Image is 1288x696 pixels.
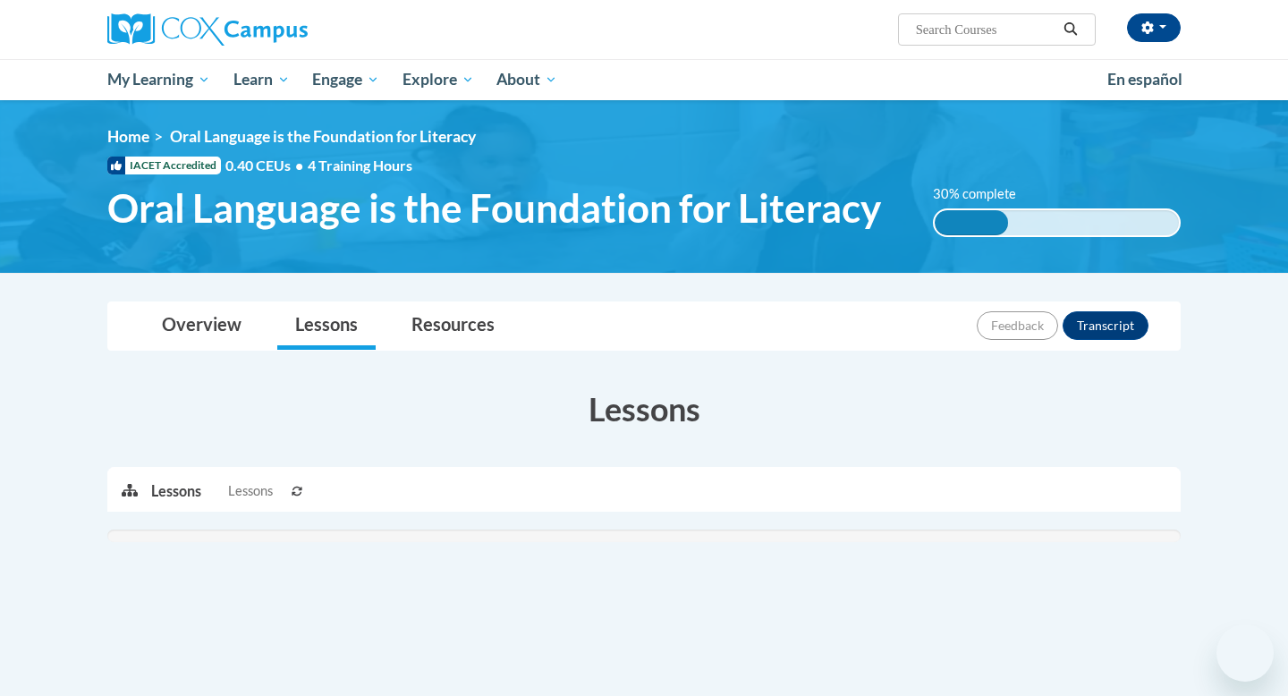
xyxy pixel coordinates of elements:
[107,127,149,146] a: Home
[312,69,379,90] span: Engage
[107,13,447,46] a: Cox Campus
[107,13,308,46] img: Cox Campus
[496,69,557,90] span: About
[233,69,290,90] span: Learn
[1216,624,1274,682] iframe: Button to launch messaging window
[1063,311,1148,340] button: Transcript
[170,127,476,146] span: Oral Language is the Foundation for Literacy
[107,386,1181,431] h3: Lessons
[96,59,222,100] a: My Learning
[914,19,1057,40] input: Search Courses
[107,69,210,90] span: My Learning
[80,59,1207,100] div: Main menu
[1096,61,1194,98] a: En español
[151,481,201,501] p: Lessons
[277,302,376,350] a: Lessons
[486,59,570,100] a: About
[935,210,1008,235] div: 30% complete
[402,69,474,90] span: Explore
[977,311,1058,340] button: Feedback
[1107,70,1182,89] span: En español
[295,157,303,174] span: •
[225,156,308,175] span: 0.40 CEUs
[933,184,1036,204] label: 30% complete
[107,184,881,232] span: Oral Language is the Foundation for Literacy
[107,157,221,174] span: IACET Accredited
[228,481,273,501] span: Lessons
[301,59,391,100] a: Engage
[144,302,259,350] a: Overview
[391,59,486,100] a: Explore
[394,302,513,350] a: Resources
[1057,19,1084,40] button: Search
[1127,13,1181,42] button: Account Settings
[308,157,412,174] span: 4 Training Hours
[222,59,301,100] a: Learn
